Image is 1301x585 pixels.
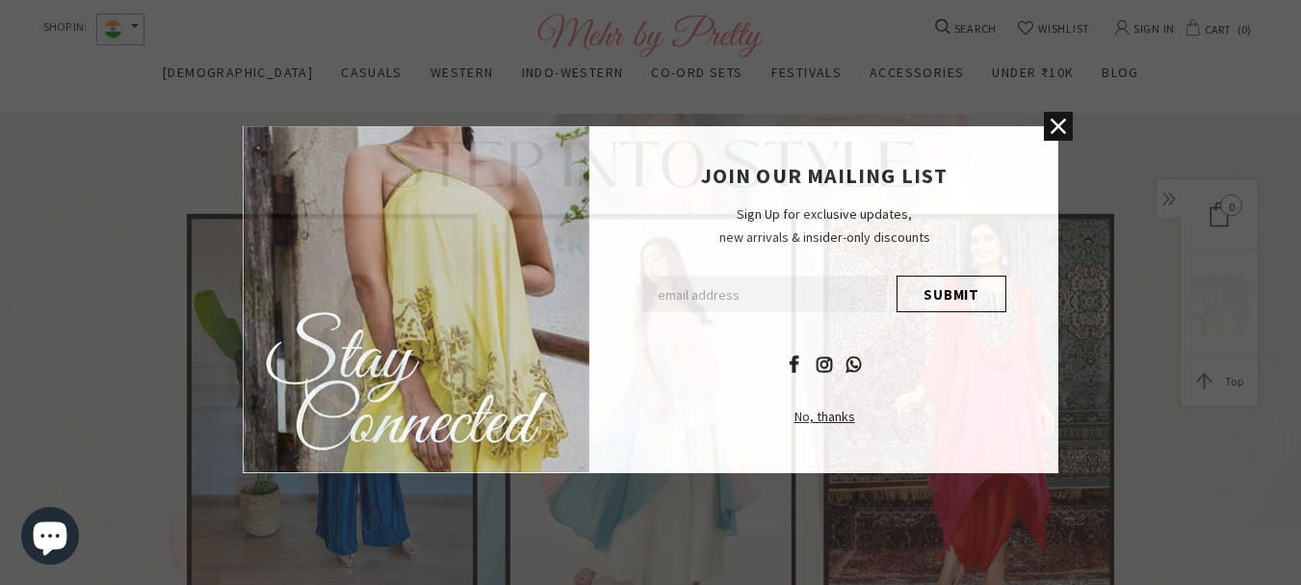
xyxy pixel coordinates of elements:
[642,276,887,312] input: Email Address
[897,276,1006,312] input: Submit
[701,162,948,189] span: JOIN OUR MAILING LIST
[1044,112,1073,141] a: Close
[794,408,855,425] span: No, thanks
[15,507,85,570] inbox-online-store-chat: Shopify online store chat
[719,205,930,246] span: Sign Up for exclusive updates, new arrivals & insider-only discounts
